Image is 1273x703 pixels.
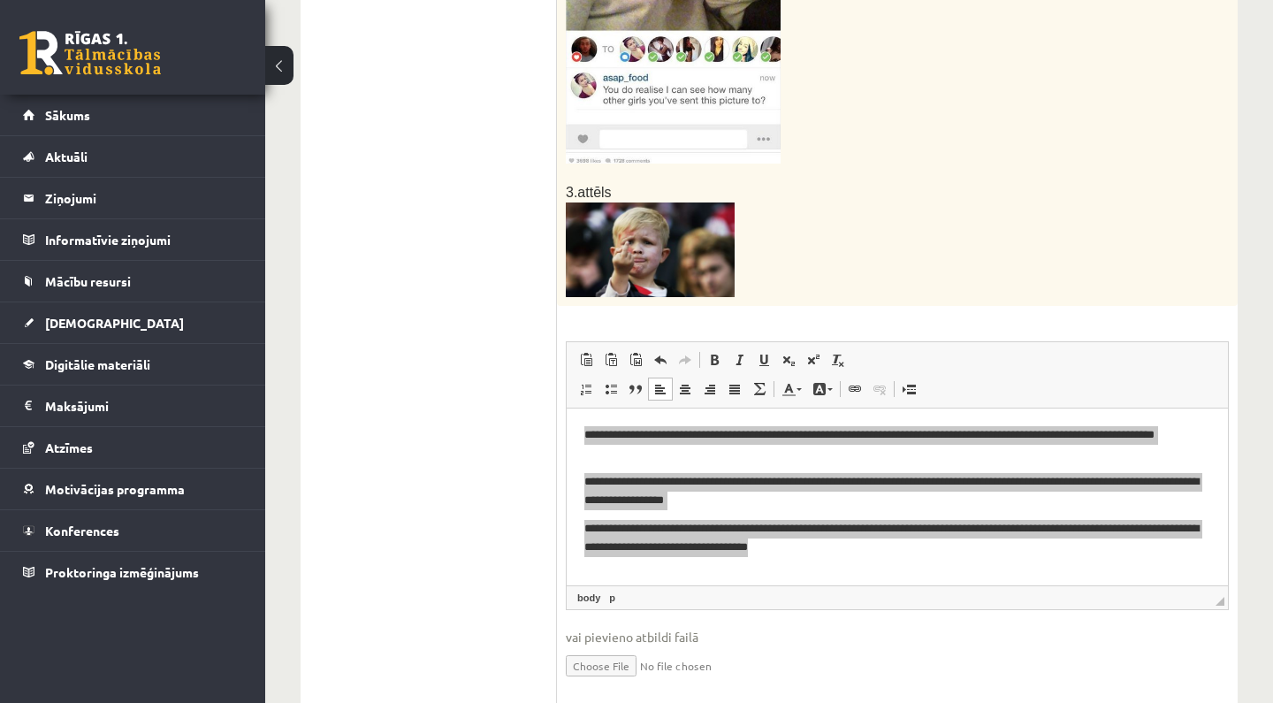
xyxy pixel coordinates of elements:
[45,107,90,123] span: Sākums
[45,386,243,426] legend: Maksājumi
[45,178,243,218] legend: Ziņojumi
[673,348,697,371] a: Redo (⌘+Y)
[574,378,598,401] a: Insert/Remove Numbered List
[623,348,648,371] a: Paste from Word
[45,523,119,539] span: Konferences
[673,378,697,401] a: Centre
[45,356,150,372] span: Digitālie materiāli
[45,149,88,164] span: Aktuāli
[45,564,199,580] span: Proktoringa izmēģinājums
[23,219,243,260] a: Informatīvie ziņojumi
[23,136,243,177] a: Aktuāli
[747,378,772,401] a: Math
[23,302,243,343] a: [DEMOGRAPHIC_DATA]
[566,185,612,200] span: 3.attēls
[702,348,727,371] a: Bold (⌘+B)
[648,348,673,371] a: Undo (⌘+Z)
[727,348,751,371] a: Italic (⌘+I)
[19,31,161,75] a: Rīgas 1. Tālmācības vidusskola
[807,378,838,401] a: Background Colour
[623,378,648,401] a: Block Quote
[23,386,243,426] a: Maksājumi
[567,409,1228,585] iframe: Rich Text Editor, wiswyg-editor-user-answer-47024933440940
[896,378,921,401] a: Insert Page Break for Printing
[574,348,598,371] a: Paste (⌘+V)
[566,202,735,297] img: media
[566,628,1229,646] span: vai pievieno atbildi failā
[23,261,243,302] a: Mācību resursi
[776,348,801,371] a: Subscript
[23,344,243,385] a: Digitālie materiāli
[751,348,776,371] a: Underline (⌘+U)
[45,219,243,260] legend: Informatīvie ziņojumi
[648,378,673,401] a: Align Left
[722,378,747,401] a: Justify
[23,427,243,468] a: Atzīmes
[598,378,623,401] a: Insert/Remove Bulleted List
[23,469,243,509] a: Motivācijas programma
[45,481,185,497] span: Motivācijas programma
[801,348,826,371] a: Superscript
[45,315,184,331] span: [DEMOGRAPHIC_DATA]
[45,439,93,455] span: Atzīmes
[574,590,604,606] a: body element
[867,378,892,401] a: Unlink
[842,378,867,401] a: Link (⌘+K)
[697,378,722,401] a: Align Right
[606,590,619,606] a: p element
[23,95,243,135] a: Sākums
[45,273,131,289] span: Mācību resursi
[23,552,243,592] a: Proktoringa izmēģinājums
[1216,597,1224,606] span: Drag to resize
[776,378,807,401] a: Text Colour
[598,348,623,371] a: Paste as plain text (⌘+⌥+⇧+V)
[23,178,243,218] a: Ziņojumi
[826,348,850,371] a: Remove Format
[23,510,243,551] a: Konferences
